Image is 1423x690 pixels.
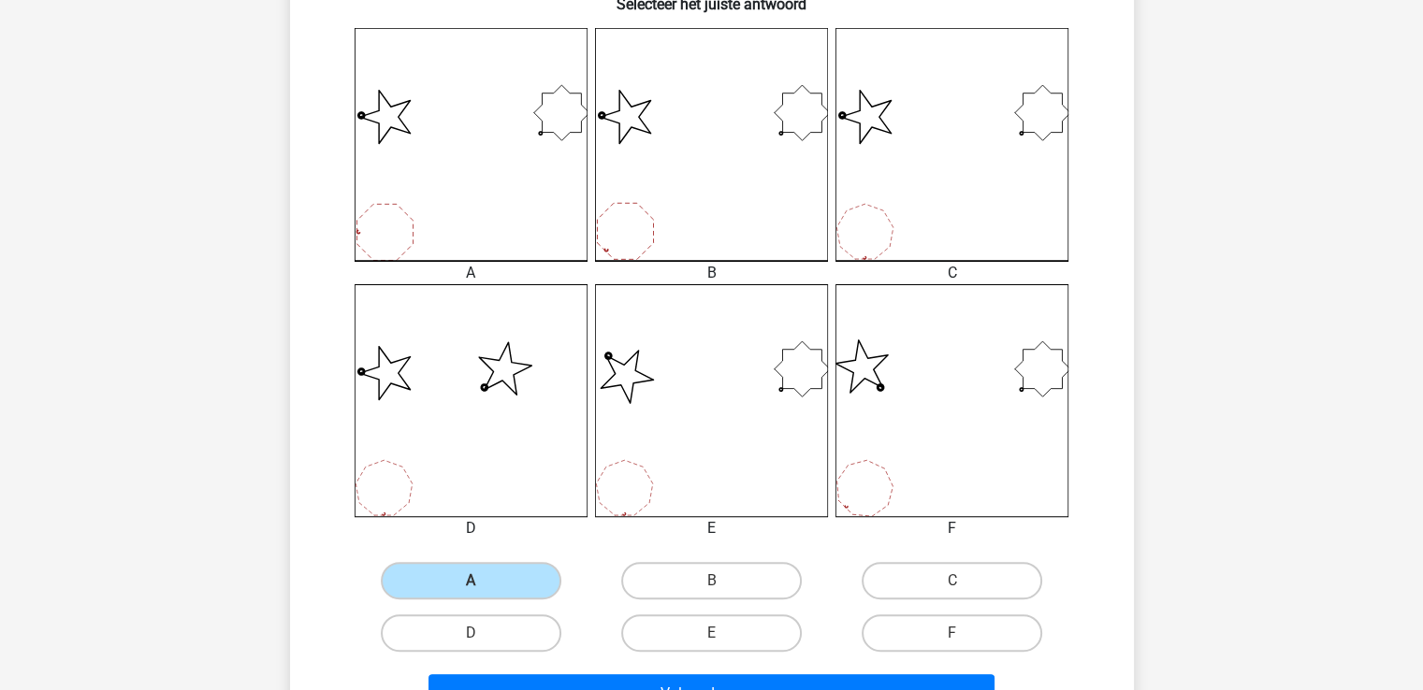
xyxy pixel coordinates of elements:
[581,517,842,539] div: E
[581,262,842,284] div: B
[341,262,602,284] div: A
[381,614,561,652] label: D
[621,562,802,599] label: B
[821,517,1082,539] div: F
[341,517,602,539] div: D
[821,262,1082,284] div: C
[381,562,561,599] label: A
[621,614,802,652] label: E
[862,562,1042,599] label: C
[862,614,1042,652] label: F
